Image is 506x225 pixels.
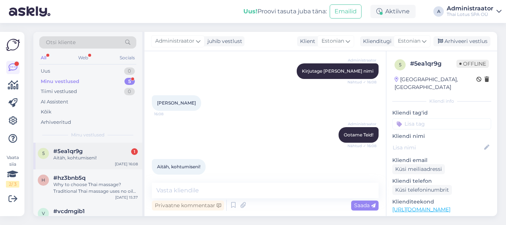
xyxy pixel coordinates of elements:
div: Administraator [447,6,493,11]
p: Vaata edasi ... [392,216,491,222]
div: Thai Lotus SPA OÜ [447,11,493,17]
div: 5 [124,78,135,85]
span: #hz3bnb5q [53,175,86,181]
span: Nähtud ✓ 16:08 [347,143,376,149]
div: 1 [131,148,138,155]
span: #vcdmgib1 [53,208,85,215]
input: Lisa nimi [393,143,483,152]
button: Emailid [330,4,362,19]
div: # 5ea1qr9g [410,59,456,68]
div: AI Assistent [41,98,68,106]
div: Klient [297,37,315,45]
div: [GEOGRAPHIC_DATA], [GEOGRAPHIC_DATA] [395,76,476,91]
a: [URL][DOMAIN_NAME] [392,206,450,213]
b: Uus! [243,8,257,15]
div: Vaata siia [6,154,19,188]
span: [PERSON_NAME] [157,100,196,106]
span: 5 [399,62,402,67]
div: Web [77,53,90,63]
span: v [42,211,45,216]
div: Socials [118,53,136,63]
p: Klienditeekond [392,198,491,206]
span: Estonian [322,37,344,45]
p: Kliendi tag'id [392,109,491,117]
span: Minu vestlused [71,132,104,138]
div: Küsi telefoninumbrit [392,185,452,195]
div: Aktiivne [370,5,416,18]
span: Aitäh, kohtumiseni! [157,164,200,169]
div: Proovi tasuta juba täna: [243,7,327,16]
div: A [433,6,444,17]
span: 16:08 [154,111,182,117]
span: Ootame Teid! [344,132,373,138]
div: Arhiveeri vestlus [433,36,490,46]
div: Arhiveeritud [41,119,71,126]
span: Saada [354,202,376,209]
div: juhib vestlust [204,37,242,45]
img: Askly Logo [6,38,20,52]
div: Aitäh, kohtumiseni! [53,155,138,161]
span: Estonian [398,37,420,45]
div: Tiimi vestlused [41,88,77,95]
a: AdministraatorThai Lotus SPA OÜ [447,6,502,17]
div: Why to choose Thai massage? Traditional Thai massage uses no oils or lotions. The recipient remai... [53,181,138,195]
span: Nähtud ✓ 16:08 [347,79,376,85]
input: Lisa tag [392,118,491,129]
div: Kliendikaart maksab 10 eurot. [53,215,138,221]
span: Administraator [348,57,376,63]
span: 5 [42,150,45,156]
div: [DATE] 16:08 [115,161,138,167]
div: Klienditugi [360,37,392,45]
div: Uus [41,67,50,75]
p: Kliendi nimi [392,132,491,140]
div: Privaatne kommentaar [152,201,224,211]
span: Administraator [155,37,194,45]
div: 0 [124,67,135,75]
span: Kirjutage [PERSON_NAME] nimi [302,68,373,74]
div: Küsi meiliaadressi [392,164,445,174]
span: #5ea1qr9g [53,148,83,155]
span: Offline [456,60,489,68]
div: 2 / 3 [6,181,19,188]
span: Administraator [348,121,376,127]
div: 0 [124,88,135,95]
span: h [41,177,45,183]
div: Minu vestlused [41,78,79,85]
div: Kõik [41,108,51,116]
span: Otsi kliente [46,39,76,46]
div: All [39,53,48,63]
p: Kliendi telefon [392,177,491,185]
div: [DATE] 15:37 [115,195,138,200]
p: Kliendi email [392,156,491,164]
span: 16:08 [154,175,182,181]
div: Kliendi info [392,98,491,105]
